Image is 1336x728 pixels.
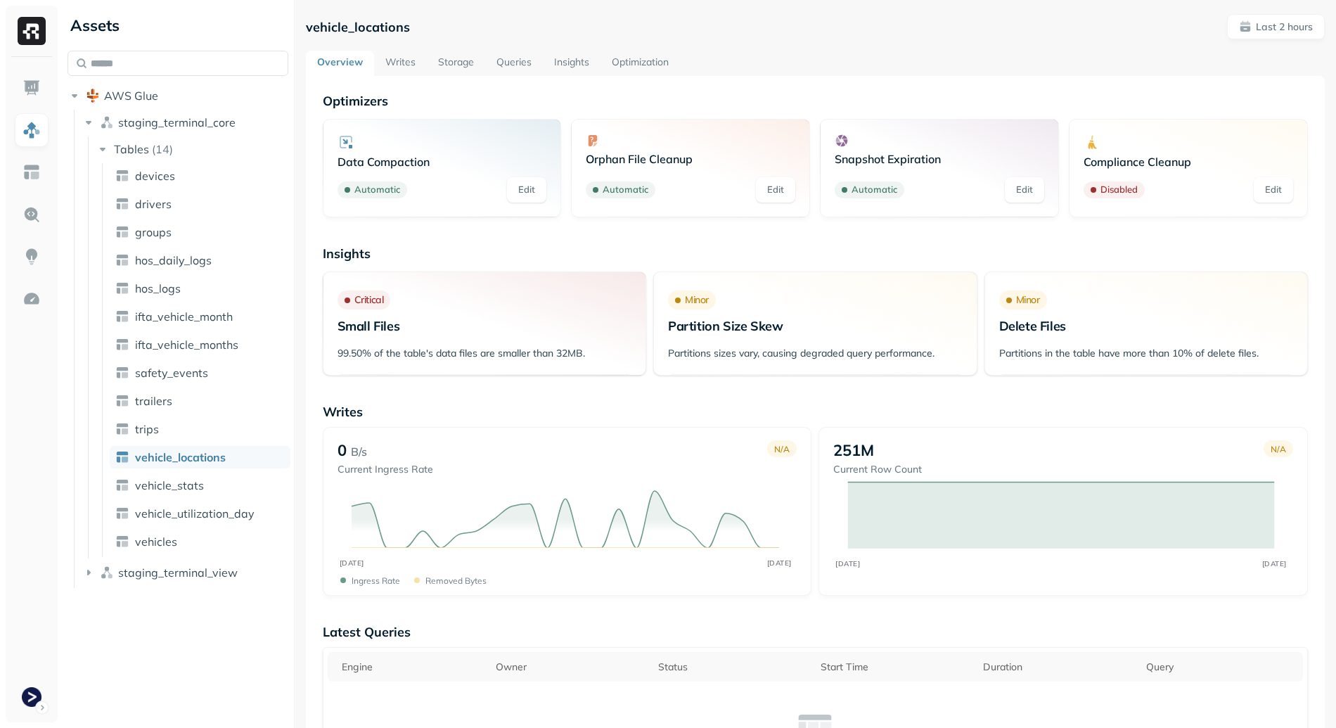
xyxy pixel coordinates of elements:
p: Delete Files [999,318,1293,334]
a: Optimization [600,51,680,76]
img: Optimization [23,290,41,308]
p: Minor [685,293,709,307]
a: devices [110,165,290,187]
span: ifta_vehicle_month [135,309,233,324]
a: vehicle_utilization_day [110,502,290,525]
img: table [115,309,129,324]
p: 99.50% of the table's data files are smaller than 32MB. [338,347,631,360]
a: Edit [1254,177,1293,203]
span: groups [135,225,172,239]
div: Assets [68,14,288,37]
p: vehicle_locations [306,19,410,35]
p: Data Compaction [338,155,547,169]
img: table [115,338,129,352]
img: table [115,366,129,380]
p: Minor [1016,293,1040,307]
button: staging_terminal_core [82,111,289,134]
span: vehicles [135,535,177,549]
span: staging_terminal_view [118,566,238,580]
p: Insights [323,245,1308,262]
p: B/s [351,443,367,460]
img: Ryft [18,17,46,45]
button: AWS Glue [68,84,288,107]
p: Partitions sizes vary, causing degraded query performance. [668,347,962,360]
p: Removed bytes [425,575,487,586]
img: table [115,253,129,267]
div: Query [1146,660,1297,674]
a: ifta_vehicle_months [110,333,290,356]
div: Start Time [821,660,972,674]
div: Duration [983,660,1134,674]
img: Dashboard [23,79,41,97]
a: Overview [306,51,374,76]
tspan: [DATE] [339,558,364,568]
img: table [115,478,129,492]
p: Disabled [1100,183,1138,197]
a: drivers [110,193,290,215]
span: trailers [135,394,172,408]
a: trailers [110,390,290,412]
img: namespace [100,566,114,580]
tspan: [DATE] [1262,559,1287,568]
button: Tables(14) [96,138,290,160]
a: Edit [507,177,546,203]
button: Last 2 hours [1227,14,1325,39]
span: devices [135,169,175,183]
a: ifta_vehicle_month [110,305,290,328]
p: Automatic [354,183,400,197]
img: table [115,197,129,211]
img: Query Explorer [23,205,41,224]
a: safety_events [110,362,290,384]
p: Current Row Count [833,463,922,476]
span: safety_events [135,366,208,380]
p: Latest Queries [323,624,1308,640]
a: Edit [1005,177,1044,203]
p: Automatic [852,183,897,197]
a: vehicle_locations [110,446,290,468]
p: Partition Size Skew [668,318,962,334]
img: Assets [23,121,41,139]
a: hos_daily_logs [110,249,290,272]
img: table [115,281,129,295]
p: 0 [338,440,347,460]
p: Automatic [603,183,648,197]
a: Storage [427,51,485,76]
span: vehicle_locations [135,450,226,464]
img: table [115,169,129,183]
a: Edit [756,177,795,203]
span: AWS Glue [104,89,158,103]
p: Critical [354,293,384,307]
img: table [115,450,129,464]
p: Ingress Rate [352,575,400,586]
a: Writes [374,51,427,76]
div: Owner [496,660,647,674]
p: N/A [774,444,790,454]
button: staging_terminal_view [82,561,289,584]
a: vehicle_stats [110,474,290,497]
span: vehicle_utilization_day [135,506,255,521]
tspan: [DATE] [836,559,861,568]
img: Insights [23,248,41,266]
p: Small Files [338,318,631,334]
img: Asset Explorer [23,163,41,181]
span: hos_daily_logs [135,253,212,267]
tspan: [DATE] [766,558,791,568]
span: staging_terminal_core [118,115,236,129]
p: Optimizers [323,93,1308,109]
img: table [115,535,129,549]
span: hos_logs [135,281,181,295]
a: trips [110,418,290,440]
p: Snapshot Expiration [835,152,1044,166]
span: vehicle_stats [135,478,204,492]
p: ( 14 ) [152,142,173,156]
p: Current Ingress Rate [338,463,433,476]
p: Compliance Cleanup [1084,155,1293,169]
div: Status [658,660,809,674]
span: drivers [135,197,172,211]
a: Queries [485,51,543,76]
img: table [115,394,129,408]
a: hos_logs [110,277,290,300]
a: Insights [543,51,600,76]
p: Writes [323,404,1308,420]
img: table [115,506,129,521]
